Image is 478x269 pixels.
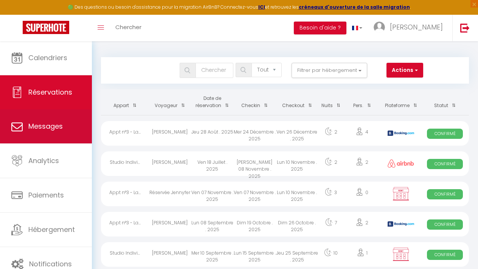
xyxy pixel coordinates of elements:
[101,89,149,115] th: Sort by rentals
[29,259,72,269] span: Notifications
[149,89,191,115] th: Sort by guest
[28,156,59,165] span: Analytics
[390,22,443,32] span: [PERSON_NAME]
[381,89,421,115] th: Sort by channel
[28,87,72,97] span: Réservations
[294,22,346,34] button: Besoin d'aide ?
[233,89,276,115] th: Sort by checkin
[446,235,472,263] iframe: Chat
[374,22,385,33] img: ...
[196,63,233,78] input: Chercher
[191,89,233,115] th: Sort by booking date
[460,23,470,33] img: logout
[110,15,147,41] a: Chercher
[318,89,344,115] th: Sort by nights
[368,15,452,41] a: ... [PERSON_NAME]
[28,225,75,234] span: Hébergement
[421,89,469,115] th: Sort by status
[344,89,380,115] th: Sort by people
[115,23,141,31] span: Chercher
[292,63,367,78] button: Filtrer par hébergement
[386,63,423,78] button: Actions
[23,21,69,34] img: Super Booking
[276,89,318,115] th: Sort by checkout
[28,121,63,131] span: Messages
[28,53,67,62] span: Calendriers
[28,190,64,200] span: Paiements
[299,4,410,10] a: créneaux d'ouverture de la salle migration
[258,4,265,10] a: ICI
[6,3,29,26] button: Ouvrir le widget de chat LiveChat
